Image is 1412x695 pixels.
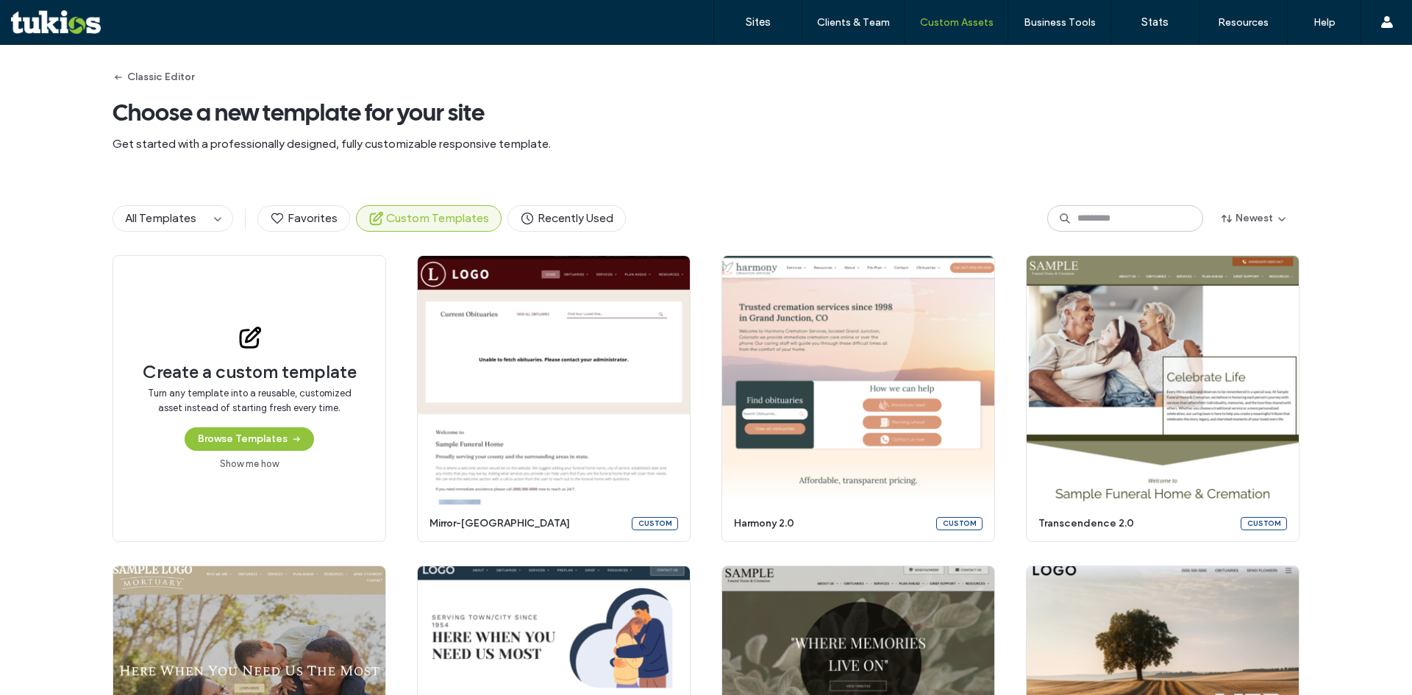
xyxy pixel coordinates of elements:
[113,206,209,231] button: All Templates
[113,136,1299,152] span: Get started with a professionally designed, fully customizable responsive template.
[113,65,194,89] button: Classic Editor
[429,516,623,531] span: mirror-[GEOGRAPHIC_DATA]
[1024,16,1096,29] label: Business Tools
[746,15,771,29] label: Sites
[734,516,927,531] span: harmony 2.0
[1209,207,1299,230] button: Newest
[632,517,678,530] div: Custom
[143,386,356,416] span: Turn any template into a reusable, customized asset instead of starting fresh every time.
[113,98,1299,127] span: Choose a new template for your site
[270,210,338,227] span: Favorites
[936,517,983,530] div: Custom
[368,210,489,227] span: Custom Templates
[1313,16,1336,29] label: Help
[1218,16,1269,29] label: Resources
[356,205,502,232] button: Custom Templates
[817,16,890,29] label: Clients & Team
[125,211,196,225] span: All Templates
[507,205,626,232] button: Recently Used
[257,205,350,232] button: Favorites
[520,210,613,227] span: Recently Used
[1038,516,1232,531] span: transcendence 2.0
[1241,517,1287,530] div: Custom
[143,361,357,383] span: Create a custom template
[920,16,994,29] label: Custom Assets
[185,427,314,451] button: Browse Templates
[1141,15,1169,29] label: Stats
[220,457,279,471] a: Show me how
